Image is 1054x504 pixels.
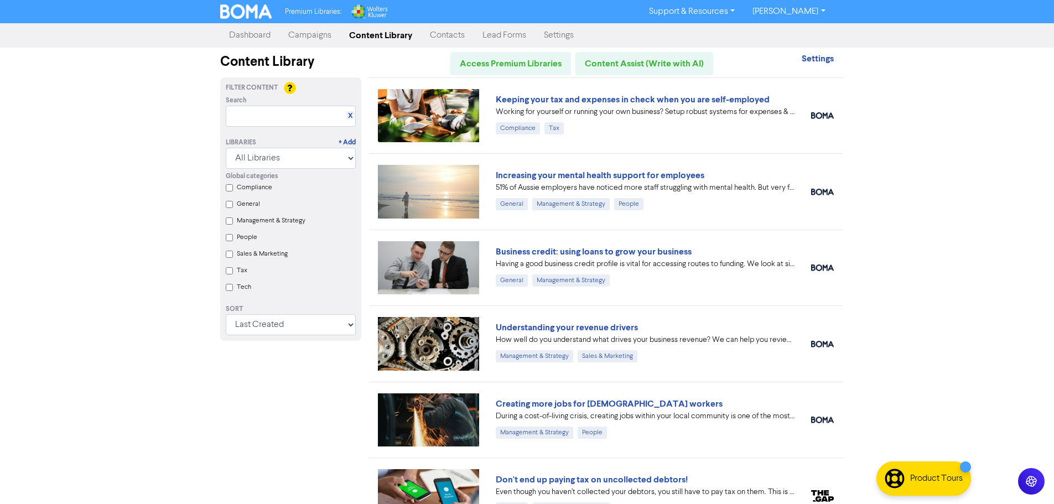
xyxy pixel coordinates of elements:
div: People [614,198,643,210]
img: BOMA Logo [220,4,272,19]
iframe: Chat Widget [915,385,1054,504]
div: During a cost-of-living crisis, creating jobs within your local community is one of the most impo... [496,411,795,422]
div: Global categories [226,172,356,181]
img: boma [811,264,834,271]
div: People [578,427,607,439]
label: General [237,199,260,209]
img: thegap [811,490,834,502]
a: Don't end up paying tax on uncollected debtors! [496,474,688,485]
a: Content Library [340,24,421,46]
a: Keeping your tax and expenses in check when you are self-employed [496,94,770,105]
img: boma [811,417,834,423]
label: Sales & Marketing [237,249,288,259]
div: Sort [226,304,356,314]
div: Management & Strategy [532,274,610,287]
a: Campaigns [279,24,340,46]
div: General [496,198,528,210]
img: Wolters Kluwer [350,4,388,19]
div: Management & Strategy [532,198,610,210]
label: Tax [237,266,247,276]
img: boma_accounting [811,112,834,119]
div: 51% of Aussie employers have noticed more staff struggling with mental health. But very few have ... [496,182,795,194]
a: Understanding your revenue drivers [496,322,638,333]
a: + Add [339,138,356,148]
div: Tax [544,122,564,134]
a: X [348,112,352,120]
div: Sales & Marketing [578,350,637,362]
a: [PERSON_NAME] [744,3,834,20]
label: People [237,232,257,242]
label: Tech [237,282,251,292]
div: Management & Strategy [496,350,573,362]
span: Premium Libraries: [285,8,341,15]
div: How well do you understand what drives your business revenue? We can help you review your numbers... [496,334,795,346]
a: Dashboard [220,24,279,46]
img: boma_accounting [811,341,834,347]
div: Working for yourself or running your own business? Setup robust systems for expenses & tax requir... [496,106,795,118]
a: Contacts [421,24,474,46]
a: Settings [802,55,834,64]
div: Filter Content [226,83,356,93]
div: Compliance [496,122,540,134]
a: Support & Resources [640,3,744,20]
a: Settings [535,24,583,46]
a: Lead Forms [474,24,535,46]
label: Management & Strategy [237,216,305,226]
div: General [496,274,528,287]
span: Search [226,96,247,106]
strong: Settings [802,53,834,64]
div: Management & Strategy [496,427,573,439]
a: Access Premium Libraries [450,52,571,75]
a: Content Assist (Write with AI) [575,52,713,75]
div: Libraries [226,138,256,148]
div: Having a good business credit profile is vital for accessing routes to funding. We look at six di... [496,258,795,270]
a: Increasing your mental health support for employees [496,170,704,181]
label: Compliance [237,183,272,193]
div: Content Library [220,52,361,72]
div: Even though you haven’t collected your debtors, you still have to pay tax on them. This is becaus... [496,486,795,498]
img: boma [811,189,834,195]
a: Creating more jobs for [DEMOGRAPHIC_DATA] workers [496,398,723,409]
a: Business credit: using loans to grow your business [496,246,692,257]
